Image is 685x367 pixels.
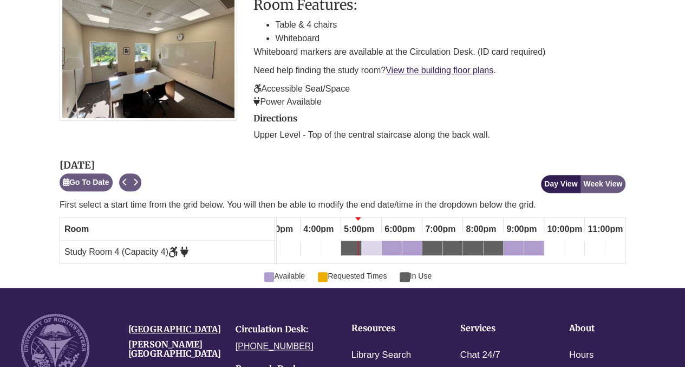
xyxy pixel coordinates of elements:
span: 7:00pm [422,220,458,239]
span: 6:00pm [382,220,417,239]
a: View the building floor plans [386,66,493,75]
span: 11:00pm [585,220,625,239]
a: 9:00pm Monday, September 15, 2025 - Study Room 4 - Available [504,241,524,259]
p: Accessible Seat/Space Power Available [253,82,625,108]
span: Room [64,224,89,234]
p: First select a start time from the grid below. You will then be able to modify the end date/time ... [60,198,625,211]
span: Available [264,270,305,282]
button: Next [130,173,141,191]
span: In Use [400,270,432,282]
a: 5:30pm Monday, September 15, 2025 - Study Room 4 - Available [362,241,381,259]
h4: Circulation Desk: [236,325,327,334]
h4: About [569,324,644,333]
span: Study Room 4 (Capacity 4) [64,247,189,256]
button: Day View [541,175,580,193]
a: [GEOGRAPHIC_DATA] [128,324,221,334]
a: Hours [569,347,593,363]
span: 10:00pm [544,220,585,239]
li: Table & 4 chairs [275,18,625,32]
div: directions [253,114,625,142]
span: 9:00pm [504,220,539,239]
a: 7:30pm Monday, September 15, 2025 - Study Room 4 - In Use [443,241,462,259]
p: Upper Level - Top of the central staircase along the back wall. [253,128,625,141]
p: Need help finding the study room? . [253,64,625,77]
li: Whiteboard [275,31,625,46]
a: 7:00pm Monday, September 15, 2025 - Study Room 4 - In Use [422,241,442,259]
button: Previous [119,173,131,191]
a: [PHONE_NUMBER] [236,342,314,351]
span: 4:00pm [301,220,336,239]
span: 8:00pm [463,220,499,239]
a: 6:00pm Monday, September 15, 2025 - Study Room 4 - Available [382,241,402,259]
h2: [DATE] [60,160,141,171]
a: 8:30pm Monday, September 15, 2025 - Study Room 4 - In Use [484,241,503,259]
p: Whiteboard markers are available at the Circulation Desk. (ID card required) [253,46,625,59]
span: 5:00pm [341,220,377,239]
button: Go To Date [60,173,113,191]
a: 9:30pm Monday, September 15, 2025 - Study Room 4 - Available [524,241,544,259]
h4: Resources [351,324,426,333]
span: Requested Times [318,270,387,282]
h4: Services [460,324,536,333]
a: 5:00pm Monday, September 15, 2025 - Study Room 4 - In Use [341,241,361,259]
a: 8:00pm Monday, September 15, 2025 - Study Room 4 - In Use [463,241,483,259]
a: 6:30pm Monday, September 15, 2025 - Study Room 4 - Available [402,241,422,259]
span: 3:00pm [260,220,296,239]
button: Week View [580,175,625,193]
h2: Directions [253,114,625,124]
a: Chat 24/7 [460,347,500,363]
a: Library Search [351,347,411,363]
h4: [PERSON_NAME][GEOGRAPHIC_DATA] [128,340,219,359]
